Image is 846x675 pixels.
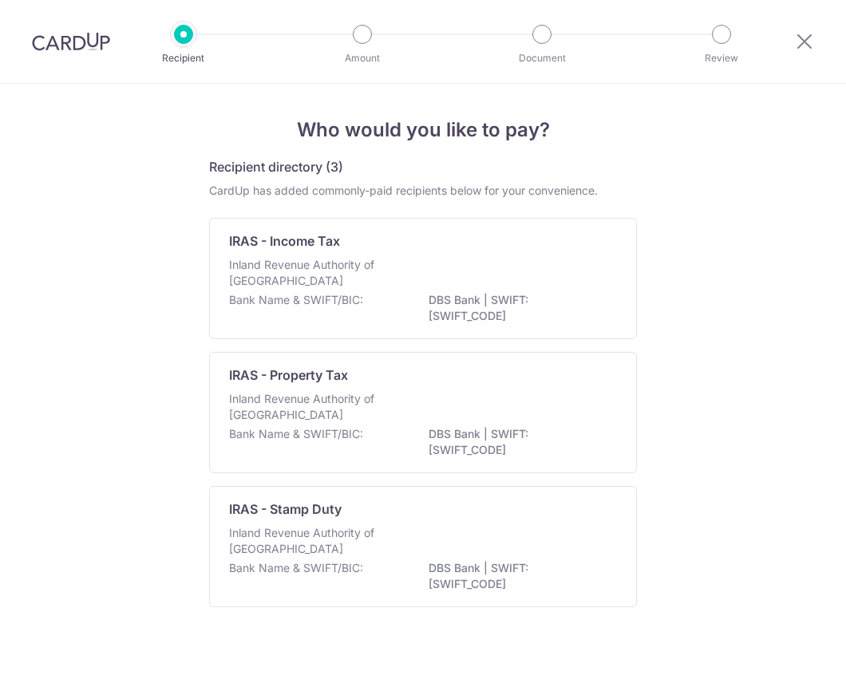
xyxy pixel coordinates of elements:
h5: Recipient directory (3) [209,157,343,176]
p: Bank Name & SWIFT/BIC: [229,560,363,576]
p: DBS Bank | SWIFT: [SWIFT_CODE] [429,426,607,458]
p: Inland Revenue Authority of [GEOGRAPHIC_DATA] [229,257,398,289]
p: Bank Name & SWIFT/BIC: [229,426,363,442]
p: Inland Revenue Authority of [GEOGRAPHIC_DATA] [229,391,398,423]
p: Document [483,50,601,66]
p: DBS Bank | SWIFT: [SWIFT_CODE] [429,292,607,324]
p: DBS Bank | SWIFT: [SWIFT_CODE] [429,560,607,592]
img: CardUp [32,32,110,51]
p: Inland Revenue Authority of [GEOGRAPHIC_DATA] [229,525,398,557]
p: Bank Name & SWIFT/BIC: [229,292,363,308]
h4: Who would you like to pay? [209,116,637,144]
p: Recipient [125,50,243,66]
p: IRAS - Property Tax [229,365,348,385]
div: CardUp has added commonly-paid recipients below for your convenience. [209,183,637,199]
p: Amount [303,50,421,66]
p: IRAS - Income Tax [229,231,340,251]
p: IRAS - Stamp Duty [229,499,342,519]
p: Review [662,50,781,66]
